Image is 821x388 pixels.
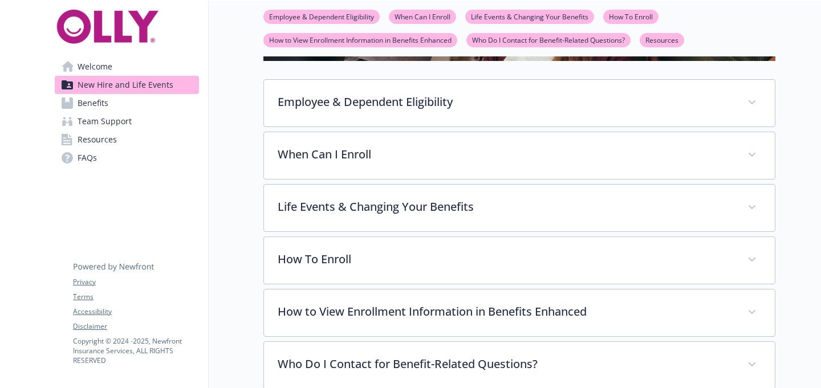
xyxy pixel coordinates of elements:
a: Team Support [55,112,199,130]
p: Who Do I Contact for Benefit-Related Questions? [278,356,734,373]
div: How To Enroll [264,237,775,284]
span: Team Support [78,112,132,130]
p: How To Enroll [278,251,734,268]
a: Resources [55,130,199,149]
a: How To Enroll [603,11,659,22]
a: When Can I Enroll [389,11,456,22]
p: Life Events & Changing Your Benefits [278,198,734,215]
span: FAQs [78,149,97,167]
a: New Hire and Life Events [55,76,199,94]
span: Resources [78,130,117,149]
p: When Can I Enroll [278,146,734,163]
div: When Can I Enroll [264,132,775,179]
a: Resources [640,34,684,45]
p: Copyright © 2024 - 2025 , Newfront Insurance Services, ALL RIGHTS RESERVED [73,336,198,365]
a: Disclaimer [73,321,198,332]
a: How to View Enrollment Information in Benefits Enhanced [263,34,457,45]
a: FAQs [55,149,199,167]
a: Terms [73,292,198,302]
p: Employee & Dependent Eligibility [278,93,734,111]
a: Privacy [73,277,198,287]
a: Benefits [55,94,199,112]
p: How to View Enrollment Information in Benefits Enhanced [278,303,734,320]
a: Welcome [55,58,199,76]
a: Who Do I Contact for Benefit-Related Questions? [466,34,631,45]
div: Employee & Dependent Eligibility [264,80,775,126]
a: Accessibility [73,307,198,317]
div: How to View Enrollment Information in Benefits Enhanced [264,289,775,336]
a: Life Events & Changing Your Benefits [465,11,594,22]
a: Employee & Dependent Eligibility [263,11,380,22]
div: Life Events & Changing Your Benefits [264,185,775,231]
span: Benefits [78,94,108,112]
span: Welcome [78,58,112,76]
span: New Hire and Life Events [78,76,173,94]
